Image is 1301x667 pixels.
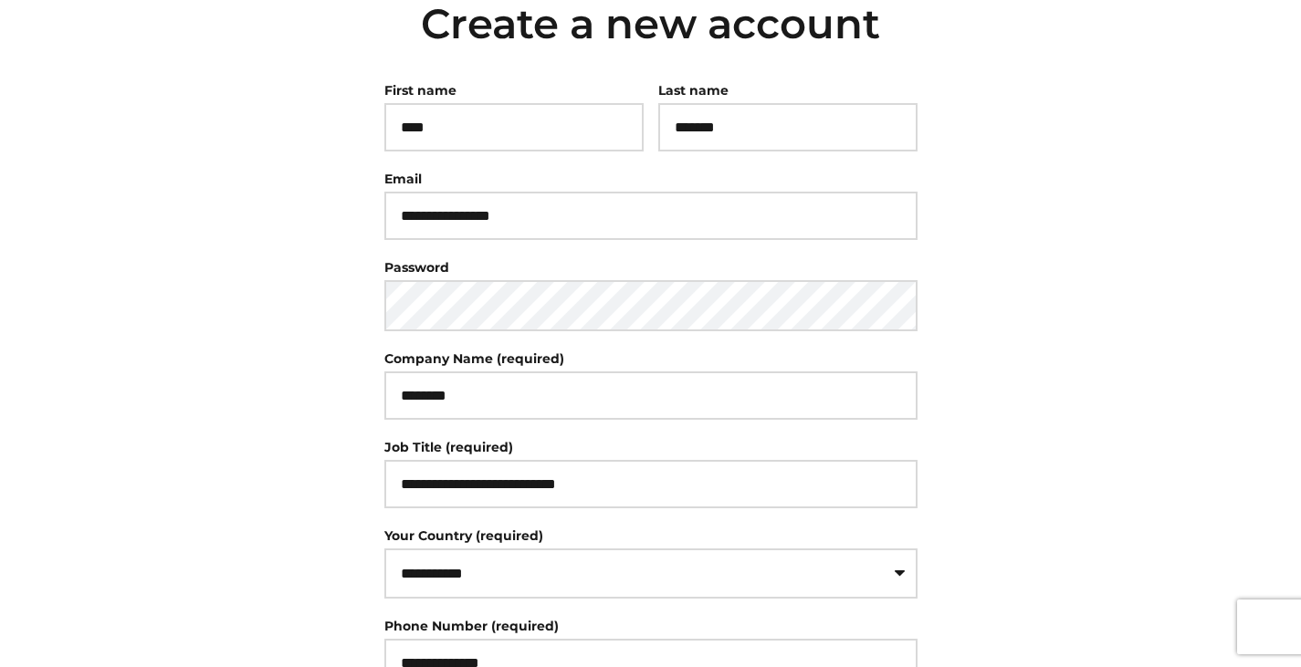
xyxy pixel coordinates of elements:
[384,255,449,280] label: Password
[384,82,456,99] label: First name
[384,613,559,639] label: Phone Number (required)
[384,346,564,371] label: Company Name (required)
[384,527,543,544] label: Your Country (required)
[658,82,729,99] label: Last name
[384,166,422,192] label: Email
[384,434,513,460] label: Job Title (required)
